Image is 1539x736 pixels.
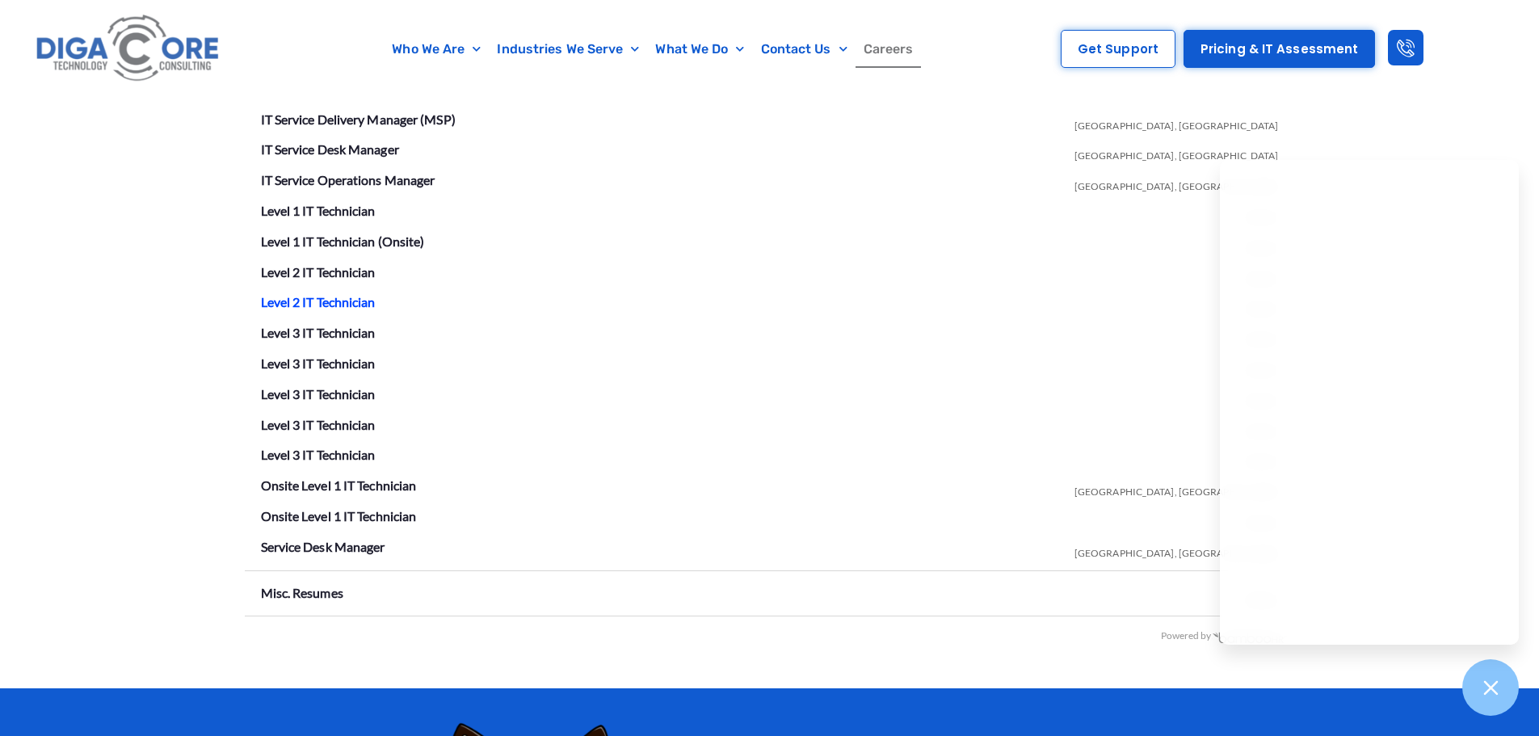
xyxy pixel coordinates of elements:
[1078,43,1158,55] span: Get Support
[384,31,489,68] a: Who We Are
[1212,630,1288,643] img: BambooHR - HR software
[32,8,225,90] img: Digacore logo 1
[261,172,435,187] a: IT Service Operations Manager
[261,325,376,340] a: Level 3 IT Technician
[1201,43,1358,55] span: Pricing & IT Assessment
[261,539,385,554] a: Service Desk Manager
[1220,160,1519,645] iframe: Chatgenie Messenger
[261,355,376,371] a: Level 3 IT Technician
[753,31,856,68] a: Contact Us
[245,625,1288,648] div: Powered by
[647,31,752,68] a: What We Do
[261,417,376,432] a: Level 3 IT Technician
[261,264,376,280] a: Level 2 IT Technician
[1184,30,1375,68] a: Pricing & IT Assessment
[261,386,376,402] a: Level 3 IT Technician
[1074,137,1279,168] span: [GEOGRAPHIC_DATA], [GEOGRAPHIC_DATA]
[1074,168,1279,199] span: [GEOGRAPHIC_DATA], [GEOGRAPHIC_DATA]
[303,31,1003,68] nav: Menu
[261,141,399,157] a: IT Service Desk Manager
[489,31,647,68] a: Industries We Serve
[856,31,922,68] a: Careers
[1074,535,1279,566] span: [GEOGRAPHIC_DATA], [GEOGRAPHIC_DATA]
[261,294,376,309] a: Level 2 IT Technician
[1074,107,1279,138] span: [GEOGRAPHIC_DATA], [GEOGRAPHIC_DATA]
[261,508,417,524] a: Onsite Level 1 IT Technician
[1074,473,1279,504] span: [GEOGRAPHIC_DATA], [GEOGRAPHIC_DATA]
[261,203,376,218] a: Level 1 IT Technician
[261,447,376,462] a: Level 3 IT Technician
[1061,30,1175,68] a: Get Support
[261,233,425,249] a: Level 1 IT Technician (Onsite)
[261,585,343,600] a: Misc. Resumes
[261,111,456,127] a: IT Service Delivery Manager (MSP)
[261,477,417,493] a: Onsite Level 1 IT Technician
